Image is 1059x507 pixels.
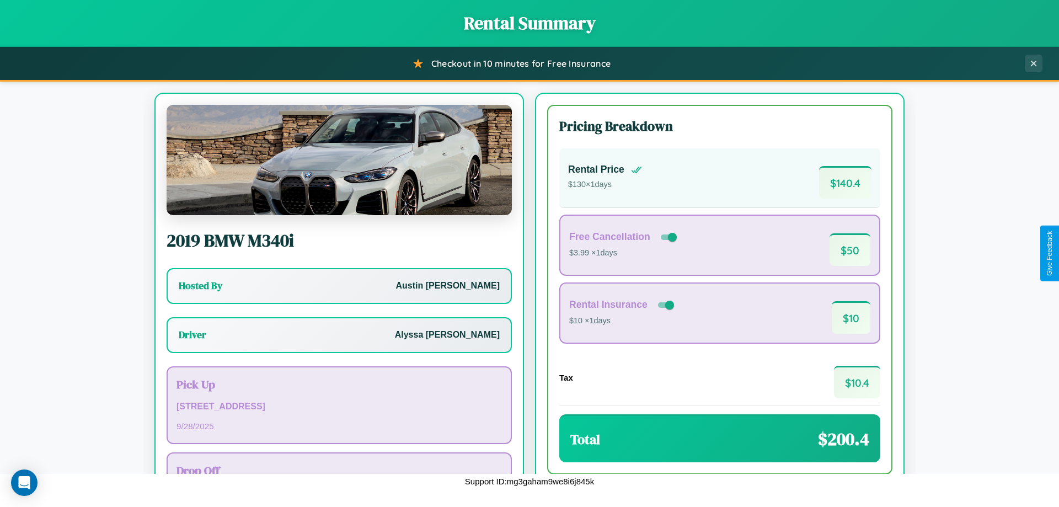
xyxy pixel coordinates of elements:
h4: Free Cancellation [569,231,650,243]
span: $ 140.4 [819,166,871,199]
h3: Total [570,430,600,449]
h4: Rental Insurance [569,299,648,311]
h3: Pick Up [176,376,502,392]
div: Give Feedback [1046,231,1053,276]
span: $ 200.4 [818,427,869,451]
p: $ 130 × 1 days [568,178,642,192]
h4: Rental Price [568,164,624,175]
div: Open Intercom Messenger [11,469,38,496]
h3: Driver [179,328,206,341]
h3: Drop Off [176,462,502,478]
span: Checkout in 10 minutes for Free Insurance [431,58,611,69]
img: BMW M340i [167,105,512,215]
p: $3.99 × 1 days [569,246,679,260]
h3: Pricing Breakdown [559,117,880,135]
p: 9 / 28 / 2025 [176,419,502,434]
h4: Tax [559,373,573,382]
p: Austin [PERSON_NAME] [396,278,500,294]
p: [STREET_ADDRESS] [176,399,502,415]
p: $10 × 1 days [569,314,676,328]
span: $ 10.4 [834,366,880,398]
span: $ 50 [830,233,870,266]
span: $ 10 [832,301,870,334]
h1: Rental Summary [11,11,1048,35]
h2: 2019 BMW M340i [167,228,512,253]
p: Alyssa [PERSON_NAME] [395,327,500,343]
p: Support ID: mg3gaham9we8i6j845k [465,474,594,489]
h3: Hosted By [179,279,222,292]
